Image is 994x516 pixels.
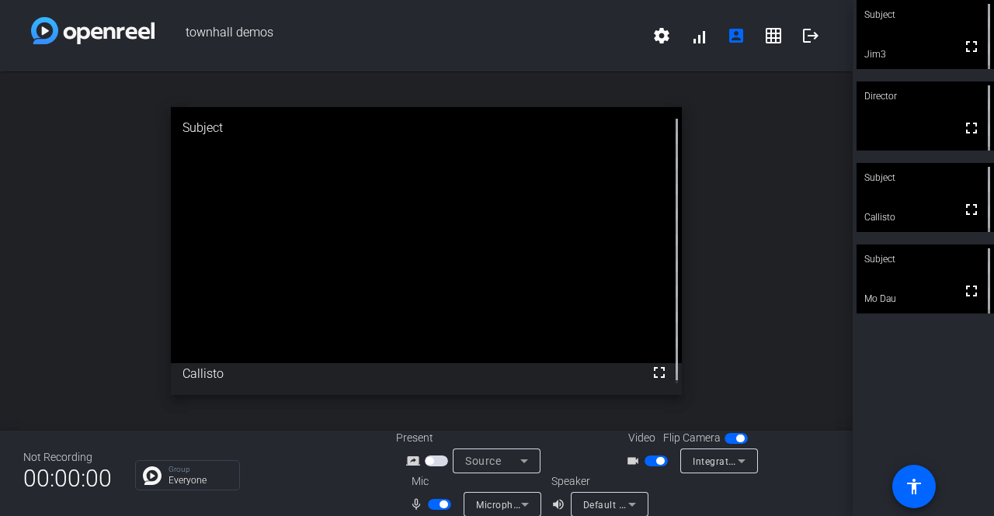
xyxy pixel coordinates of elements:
mat-icon: volume_up [551,495,570,514]
div: Mic [396,473,551,490]
span: Default - Speakers (Realtek(R) Audio) [583,498,751,511]
mat-icon: fullscreen [962,282,981,300]
button: signal_cellular_alt [680,17,718,54]
mat-icon: videocam_outline [626,452,645,470]
span: Source [465,455,501,467]
span: townhall demos [155,17,643,54]
div: Subject [171,107,683,149]
img: white-gradient.svg [31,17,155,44]
mat-icon: screen_share_outline [406,452,425,470]
mat-icon: grid_on [764,26,783,45]
div: Speaker [551,473,645,490]
span: Microphone Array (AMD Audio Device) [476,498,650,511]
p: Everyone [169,476,231,485]
mat-icon: fullscreen [962,200,981,219]
span: Video [628,430,655,446]
mat-icon: settings [652,26,671,45]
mat-icon: logout [801,26,820,45]
div: Director [857,81,994,111]
mat-icon: fullscreen [962,119,981,137]
mat-icon: fullscreen [962,37,981,56]
span: Integrated Camera (30c9:00ad) [693,455,836,467]
mat-icon: mic_none [409,495,428,514]
mat-icon: fullscreen [650,363,669,382]
p: Group [169,466,231,473]
span: 00:00:00 [23,459,112,497]
div: Not Recording [23,449,112,466]
div: Subject [857,163,994,192]
mat-icon: accessibility [905,477,923,496]
span: Flip Camera [663,430,721,446]
div: Present [396,430,551,446]
div: Subject [857,244,994,274]
mat-icon: account_box [727,26,745,45]
img: Chat Icon [143,466,162,485]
